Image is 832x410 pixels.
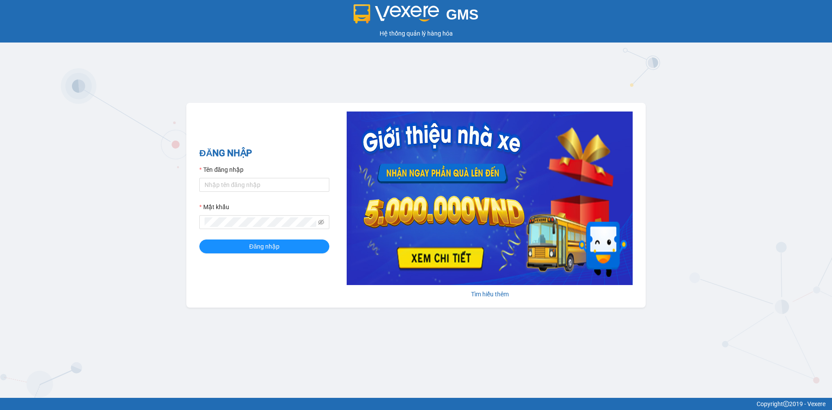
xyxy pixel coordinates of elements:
span: GMS [446,7,478,23]
a: GMS [354,13,479,20]
img: logo 2 [354,4,439,23]
input: Mật khẩu [205,217,316,227]
img: banner-0 [347,112,633,285]
label: Tên đăng nhập [199,165,244,174]
span: copyright [783,401,789,407]
button: Đăng nhập [199,239,329,253]
input: Tên đăng nhập [199,178,329,192]
div: Tìm hiểu thêm [347,289,633,299]
div: Copyright 2019 - Vexere [6,399,825,409]
h2: ĐĂNG NHẬP [199,146,329,161]
span: eye-invisible [318,219,324,225]
div: Hệ thống quản lý hàng hóa [2,29,830,38]
span: Đăng nhập [249,242,279,251]
label: Mật khẩu [199,202,229,212]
